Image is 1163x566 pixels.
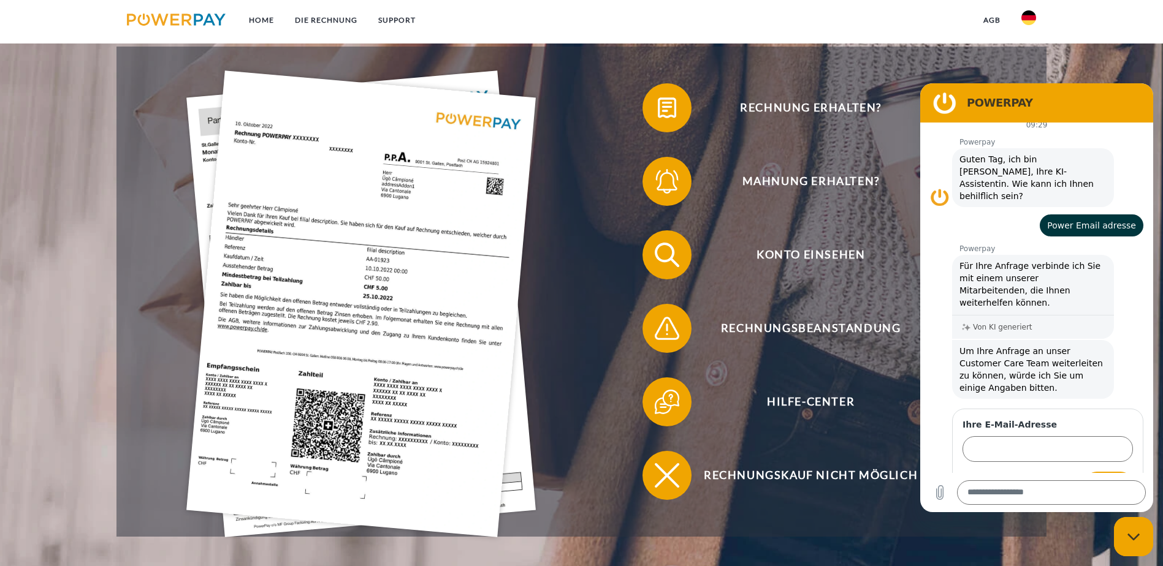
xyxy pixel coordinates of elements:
a: agb [973,9,1011,31]
span: Hilfe-Center [660,377,961,426]
button: Rechnungsbeanstandung [643,304,961,353]
span: Mahnung erhalten? [660,157,961,206]
img: qb_bell.svg [652,166,682,197]
span: Rechnungsbeanstandung [660,304,961,353]
button: Konto einsehen [643,230,961,279]
img: de [1021,10,1036,25]
a: Home [238,9,284,31]
button: Mahnung erhalten? [643,157,961,206]
button: Rechnungskauf nicht möglich [643,451,961,500]
button: Rechnung erhalten? [643,83,961,132]
img: qb_bill.svg [652,92,682,123]
span: Konto einsehen [660,230,961,279]
img: logo-powerpay.svg [127,13,226,26]
a: SUPPORT [368,9,426,31]
button: Hilfe-Center [643,377,961,426]
iframe: Schaltfläche zum Öffnen des Messaging-Fensters; Konversation läuft [1114,517,1153,556]
a: DIE RECHNUNG [284,9,368,31]
iframe: Messaging-Fenster [920,83,1153,512]
img: single_invoice_powerpay_de.jpg [186,70,536,537]
img: qb_search.svg [652,240,682,270]
span: Rechnungskauf nicht möglich [660,451,961,500]
span: Rechnung erhalten? [660,83,961,132]
img: qb_warning.svg [652,313,682,344]
img: qb_close.svg [652,460,682,491]
img: qb_help.svg [652,387,682,417]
